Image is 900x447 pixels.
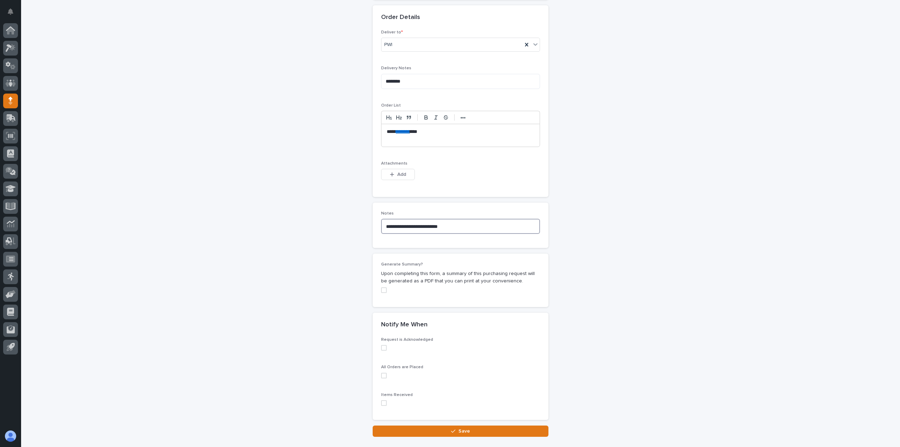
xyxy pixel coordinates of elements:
[458,113,468,122] button: •••
[381,365,423,369] span: All Orders are Placed
[381,321,427,329] h2: Notify Me When
[373,426,548,437] button: Save
[381,169,415,180] button: Add
[381,14,420,21] h2: Order Details
[461,115,466,121] strong: •••
[381,161,407,166] span: Attachments
[397,172,406,177] span: Add
[458,429,470,434] span: Save
[3,429,18,443] button: users-avatar
[9,8,18,20] div: Notifications
[381,30,403,34] span: Deliver to
[381,211,394,216] span: Notes
[384,41,392,49] span: PWI
[381,66,411,70] span: Delivery Notes
[381,270,540,285] p: Upon completing this form, a summary of this purchasing request will be generated as a PDF that y...
[3,4,18,19] button: Notifications
[381,338,433,342] span: Request is Acknowledged
[381,103,401,108] span: Order List
[381,393,413,397] span: Items Received
[381,262,423,267] span: Generate Summary?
